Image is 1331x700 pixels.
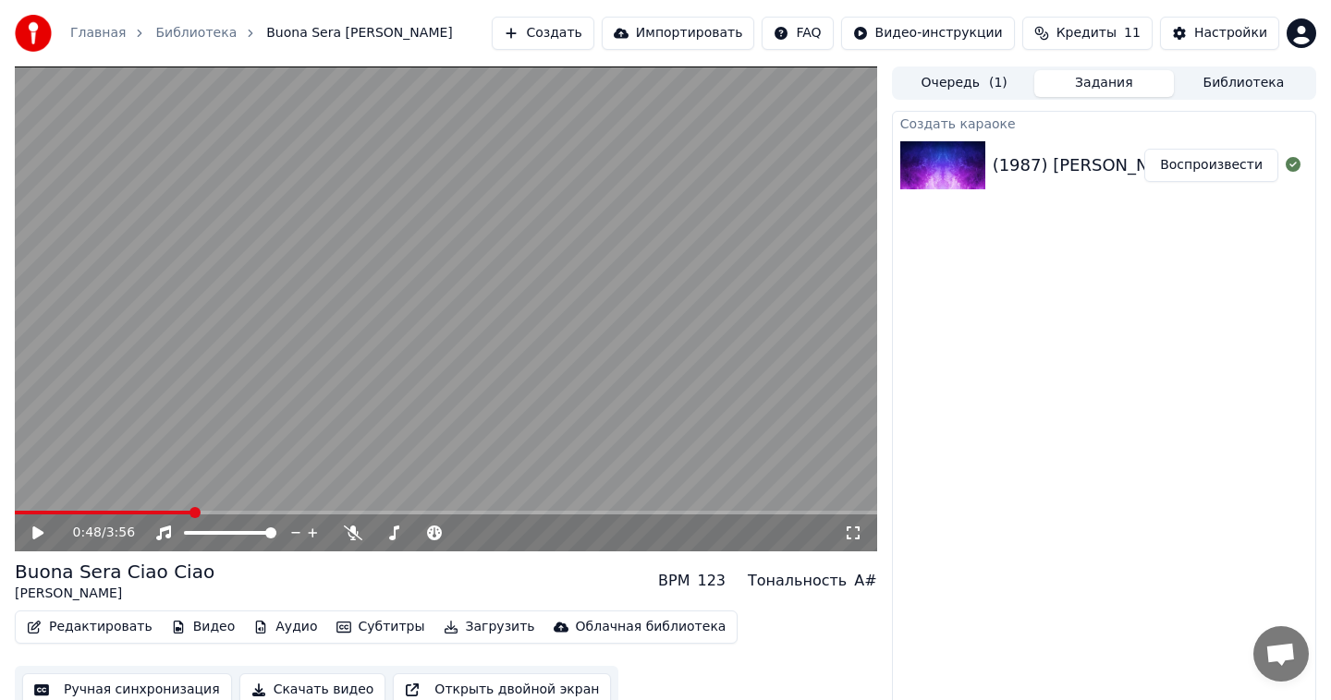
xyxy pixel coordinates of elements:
[1174,70,1313,97] button: Библиотека
[697,570,726,592] div: 123
[106,524,135,542] span: 3:56
[1253,626,1309,682] div: Открытый чат
[1124,24,1141,42] span: 11
[164,614,243,640] button: Видео
[658,570,690,592] div: BPM
[329,614,433,640] button: Субтитры
[492,17,593,50] button: Создать
[15,585,214,603] div: [PERSON_NAME]
[989,74,1007,92] span: ( 1 )
[576,618,727,636] div: Облачная библиотека
[841,17,1015,50] button: Видео-инструкции
[155,24,237,42] a: Библиотека
[19,614,160,640] button: Редактировать
[1160,17,1279,50] button: Настройки
[1144,149,1278,182] button: Воспроизвести
[762,17,833,50] button: FAQ
[1022,17,1153,50] button: Кредиты11
[73,524,117,542] div: /
[73,524,102,542] span: 0:48
[436,614,543,640] button: Загрузить
[602,17,755,50] button: Импортировать
[854,570,876,592] div: A#
[70,24,126,42] a: Главная
[895,70,1034,97] button: Очередь
[1056,24,1117,42] span: Кредиты
[1034,70,1174,97] button: Задания
[15,15,52,52] img: youka
[70,24,453,42] nav: breadcrumb
[15,559,214,585] div: Buona Sera Ciao Ciao
[748,570,847,592] div: Тональность
[1194,24,1267,42] div: Настройки
[266,24,453,42] span: Buona Sera [PERSON_NAME]
[893,112,1315,134] div: Создать караоке
[246,614,324,640] button: Аудио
